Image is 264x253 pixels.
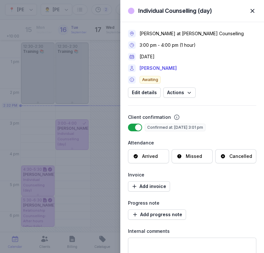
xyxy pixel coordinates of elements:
[128,199,256,207] div: Progress note
[128,227,256,235] div: Internal comments
[186,153,202,159] div: Missed
[163,87,196,98] button: Actions
[128,139,256,147] div: Attendance
[140,76,161,84] span: Awaiting
[132,89,157,96] span: Edit details
[128,113,171,121] div: Client confirmation
[142,153,158,159] div: Arrived
[132,183,166,190] span: Add invoice
[145,124,206,131] span: Confirmed at: [DATE] 3:01 pm
[140,53,155,60] div: [DATE]
[140,42,196,48] div: 3:00 pm - 4:00 pm (1 hour)
[167,89,192,96] span: Actions
[132,211,182,218] span: Add progress note
[138,7,212,15] div: Individual Counselling (day)
[128,87,161,98] button: Edit details
[140,30,244,37] div: [PERSON_NAME] at [PERSON_NAME] Counselling
[140,64,177,72] a: [PERSON_NAME]
[229,153,252,159] div: Cancelled
[128,171,256,179] div: Invoice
